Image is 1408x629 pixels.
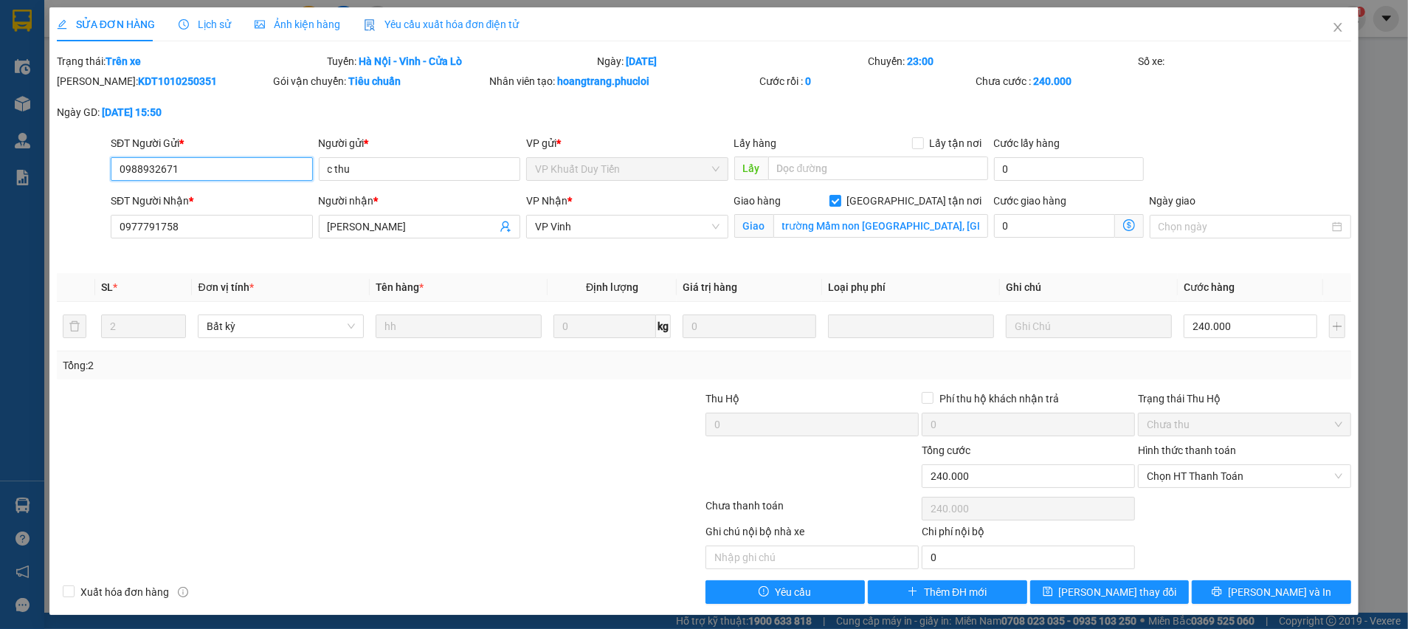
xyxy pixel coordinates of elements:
input: Cước lấy hàng [994,157,1144,181]
span: Lấy hàng [734,137,777,149]
div: Chưa cước : [976,73,1189,89]
span: Lấy [734,157,768,180]
span: Chọn HT Thanh Toán [1147,465,1342,487]
b: KDT1010250351 [138,75,217,87]
span: SỬA ĐƠN HÀNG [57,18,155,30]
input: Ngày giao [1159,219,1330,235]
div: Ghi chú nội bộ nhà xe [705,523,919,546]
input: Dọc đường [768,157,988,180]
div: Gói vận chuyển: [273,73,486,89]
span: user-add [500,221,511,233]
input: Ghi Chú [1006,314,1172,338]
label: Hình thức thanh toán [1138,444,1236,456]
span: VP Nhận [526,195,567,207]
span: clock-circle [179,19,189,30]
div: Chưa thanh toán [704,498,920,523]
span: VP Khuất Duy Tiến [535,158,719,180]
div: Tổng: 2 [63,357,544,374]
b: GỬI : VP Vinh [18,107,140,131]
span: Giao [734,214,773,238]
span: SL [101,281,113,293]
span: Định lượng [586,281,638,293]
label: Cước giao hàng [994,195,1067,207]
span: VP Vinh [535,216,719,238]
span: Giao hàng [734,195,781,207]
div: Số xe: [1136,53,1353,69]
button: plusThêm ĐH mới [868,580,1027,604]
img: icon [364,19,376,31]
b: Trên xe [106,55,141,67]
input: 0 [683,314,816,338]
span: Giá trị hàng [683,281,737,293]
img: logo.jpg [18,18,92,92]
button: plus [1329,314,1345,338]
span: kg [656,314,671,338]
label: Cước lấy hàng [994,137,1060,149]
span: [PERSON_NAME] và In [1228,584,1331,600]
div: Người gửi [319,135,521,151]
span: Lịch sử [179,18,231,30]
div: SĐT Người Gửi [111,135,313,151]
li: Hotline: 02386655777, 02462925925, 0944789456 [138,55,617,73]
div: VP gửi [526,135,728,151]
span: close [1332,21,1344,33]
span: printer [1212,586,1222,598]
span: info-circle [178,587,188,597]
b: hoangtrang.phucloi [557,75,649,87]
div: Tuyến: [325,53,596,69]
b: Tiêu chuẩn [348,75,401,87]
div: Ngày: [596,53,866,69]
input: Cước giao hàng [994,214,1115,238]
th: Ghi chú [1000,273,1178,302]
button: exclamation-circleYêu cầu [705,580,865,604]
div: Trạng thái: [55,53,325,69]
b: 23:00 [907,55,934,67]
b: [DATE] 15:50 [102,106,162,118]
div: SĐT Người Nhận [111,193,313,209]
li: [PERSON_NAME], [PERSON_NAME] [138,36,617,55]
span: Yêu cầu xuất hóa đơn điện tử [364,18,520,30]
div: Trạng thái Thu Hộ [1138,391,1351,407]
button: delete [63,314,86,338]
span: dollar-circle [1123,219,1135,231]
span: edit [57,19,67,30]
span: Xuất hóa đơn hàng [75,584,175,600]
button: save[PERSON_NAME] thay đổi [1030,580,1190,604]
div: Chuyến: [866,53,1136,69]
span: Cước hàng [1184,281,1235,293]
span: Phí thu hộ khách nhận trả [934,391,1065,407]
span: Ảnh kiện hàng [255,18,340,30]
b: 0 [805,75,811,87]
span: picture [255,19,265,30]
span: Thu Hộ [705,393,739,405]
div: [PERSON_NAME]: [57,73,270,89]
span: [GEOGRAPHIC_DATA] tận nơi [841,193,988,209]
label: Ngày giao [1150,195,1196,207]
span: Bất kỳ [207,315,355,337]
button: Close [1317,7,1359,49]
button: printer[PERSON_NAME] và In [1192,580,1351,604]
b: [DATE] [626,55,657,67]
span: Thêm ĐH mới [924,584,987,600]
span: Đơn vị tính [198,281,253,293]
div: Ngày GD: [57,104,270,120]
input: Giao tận nơi [773,214,988,238]
div: Chi phí nội bộ [922,523,1135,546]
div: Người nhận [319,193,521,209]
span: [PERSON_NAME] thay đổi [1059,584,1177,600]
th: Loại phụ phí [822,273,1000,302]
input: VD: Bàn, Ghế [376,314,542,338]
div: Nhân viên tạo: [489,73,756,89]
span: Yêu cầu [775,584,811,600]
span: Chưa thu [1147,413,1342,436]
span: save [1043,586,1053,598]
span: exclamation-circle [759,586,769,598]
div: Cước rồi : [759,73,973,89]
span: Lấy tận nơi [924,135,988,151]
span: Tên hàng [376,281,424,293]
span: plus [908,586,918,598]
b: Hà Nội - Vinh - Cửa Lò [359,55,462,67]
b: 240.000 [1033,75,1071,87]
input: Nhập ghi chú [705,546,919,569]
span: Tổng cước [922,444,970,456]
